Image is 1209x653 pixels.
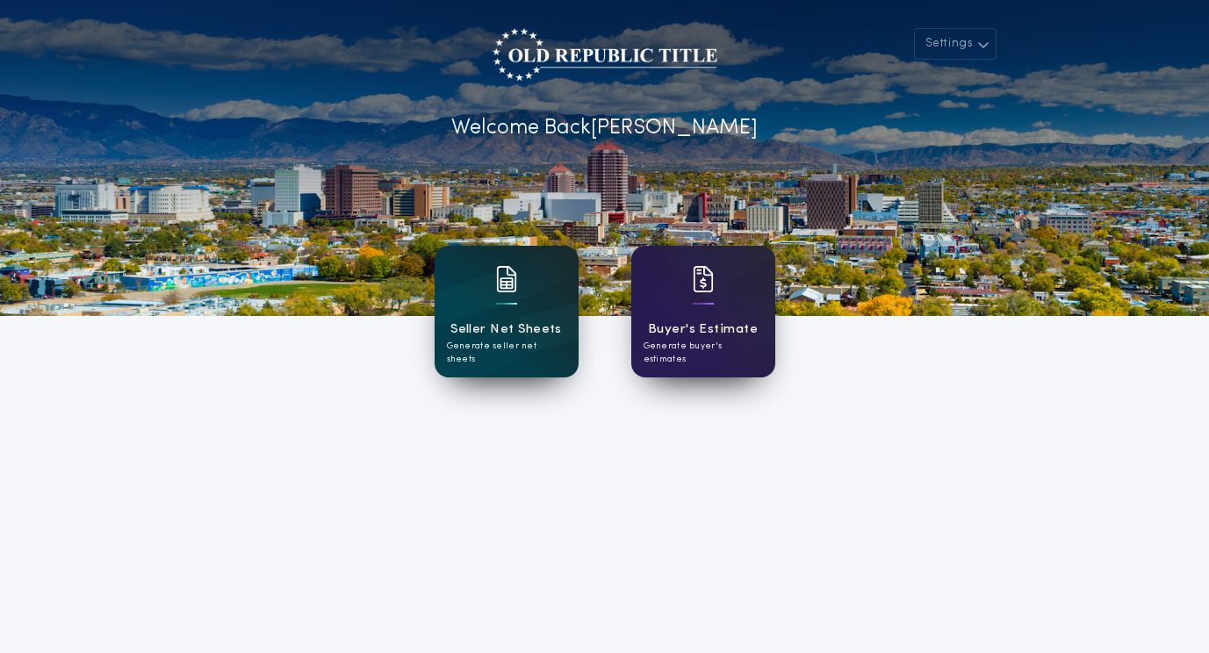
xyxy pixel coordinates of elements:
[496,266,517,292] img: card icon
[693,266,714,292] img: card icon
[493,28,717,81] img: account-logo
[644,340,763,366] p: Generate buyer's estimates
[451,112,758,144] p: Welcome Back [PERSON_NAME]
[631,246,775,377] a: card iconBuyer's EstimateGenerate buyer's estimates
[450,319,562,340] h1: Seller Net Sheets
[914,28,997,60] button: Settings
[435,246,579,377] a: card iconSeller Net SheetsGenerate seller net sheets
[648,319,758,340] h1: Buyer's Estimate
[447,340,566,366] p: Generate seller net sheets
